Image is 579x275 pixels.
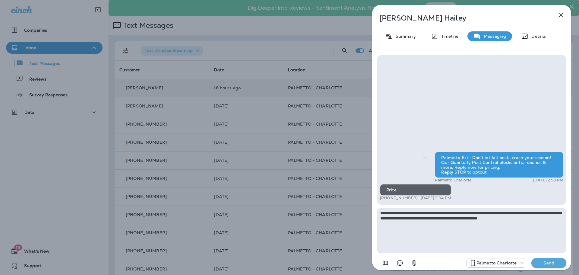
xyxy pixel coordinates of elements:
p: Palmetto Charlotte [435,178,471,183]
p: Timeline [438,34,458,39]
p: [DATE] 3:04 PM [421,196,451,200]
p: [PERSON_NAME] Hailey [379,14,544,22]
span: Sent [423,155,426,160]
p: [DATE] 2:58 PM [533,178,563,183]
div: +1 (704) 307-2477 [467,259,525,267]
button: Send [531,258,566,268]
button: Add in a premade template [379,257,391,269]
p: Messaging [481,34,506,39]
div: Price [380,184,451,196]
p: Send [536,260,562,266]
div: Palmetto Ext.: Don't let fall pests crash your season! Our Quarterly Pest Control blocks ants, ro... [435,152,563,178]
p: Summary [393,34,416,39]
p: Palmetto Charlotte [476,261,517,265]
p: [PHONE_NUMBER] [380,196,418,200]
p: Details [528,34,546,39]
button: Select an emoji [394,257,406,269]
